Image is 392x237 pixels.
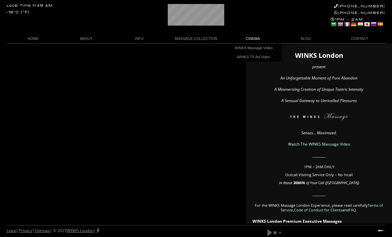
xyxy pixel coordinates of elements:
[252,192,385,196] p: ________
[225,53,282,61] a: WINKS TV Ad Video
[279,34,333,43] a: BLOG
[19,228,32,233] a: Privacy
[273,231,277,235] a: stop
[370,22,376,27] a: Russian
[252,53,385,58] h1: WINKS London
[304,164,334,169] span: 1PM – 2AM DAILY
[226,34,279,43] a: CINEMA
[166,34,226,43] a: MASSAGE COLLECTION
[288,141,350,147] a: Watch The WINKS Massage Video
[297,180,305,185] strong: MIN
[252,153,385,158] p: ________
[337,22,343,27] a: English
[7,34,60,43] a: HOME
[332,34,385,43] a: CONTACT
[279,180,292,185] em: In About
[306,180,359,185] em: of Your Call ([GEOGRAPHIC_DATA])
[344,22,350,27] a: French
[331,17,385,28] div: 1PM - 2AM
[113,34,166,43] a: INFO
[312,64,326,69] em: present
[294,207,342,212] a: Code of Conduct for Clients
[301,130,337,136] em: Senses… Maximized.
[334,4,385,8] a: [PHONE_NUMBER]
[349,207,356,212] a: FAQ
[7,11,29,14] div: -18°C (°F)
[225,44,282,53] a: WINKS Massage Video
[280,75,357,81] em: An Unforgettable Moment of Pure Abandon
[60,34,113,43] a: ABOUT
[7,228,17,233] a: Legal
[334,11,385,15] a: [PHONE_NUMBER]
[331,22,337,27] a: Arabic
[281,203,383,212] a: Terms of Service
[67,228,94,233] a: WINKS London
[364,22,370,27] a: Japanese
[293,180,297,185] span: 30
[377,229,385,232] a: Next
[357,22,363,27] a: Hindi
[281,98,357,103] em: A Sensual Gateway to Unrivalled Pleasures
[252,218,342,224] strong: WINKS London Premium Executive Massages
[350,22,356,27] a: German
[7,4,53,8] div: Local Time 11:49 AM
[377,22,383,27] a: Spanish
[35,228,50,233] a: Sitemap
[278,231,282,235] a: next
[270,113,368,123] img: The WINKS London Massage
[255,203,383,212] span: For the WINKS Massage London Experience, please read carefully , and .
[7,225,99,236] div: | | | © 2025 |
[274,86,363,92] em: A Mesmerizing Creation of Unique Tantric Intensity
[285,172,353,177] span: Outcall Visiting Service Only – No Incall
[267,229,272,237] a: play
